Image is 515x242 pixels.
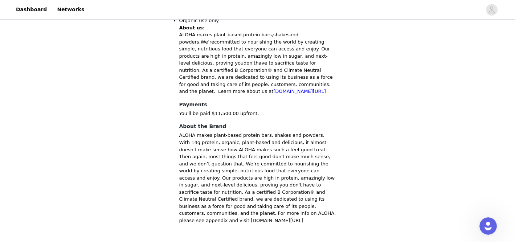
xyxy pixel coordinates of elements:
p: You'll be paid $11,500.00 upfront. [179,110,336,117]
span: don't [244,60,256,66]
a: Networks [53,1,89,18]
div: avatar [488,4,495,16]
span: shakes [273,32,290,37]
h4: Payments [179,101,336,108]
p: : [179,24,336,32]
a: [DOMAIN_NAME][URL] [273,89,326,94]
a: Dashboard [12,1,51,18]
p: ALOHA makes plant-based protein bars, shakes and powders. With 14g protein, organic, plant-based ... [179,132,336,224]
strong: About us [179,25,203,30]
span: and powders. [179,32,299,45]
span: committed to nourishing the world by creating simple, nutritious food that everyone can access an... [179,39,330,66]
span: ALOHA makes plant-based protein bars, [179,32,273,37]
li: Organic use only [179,17,336,24]
h4: About the Brand [179,123,336,130]
span: We’re [201,39,214,45]
iframe: Intercom live chat [479,217,497,235]
span: have to sacrifice taste for nutrition. As a certified B Corporation® and Climate Neutral Certifie... [179,60,333,94]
